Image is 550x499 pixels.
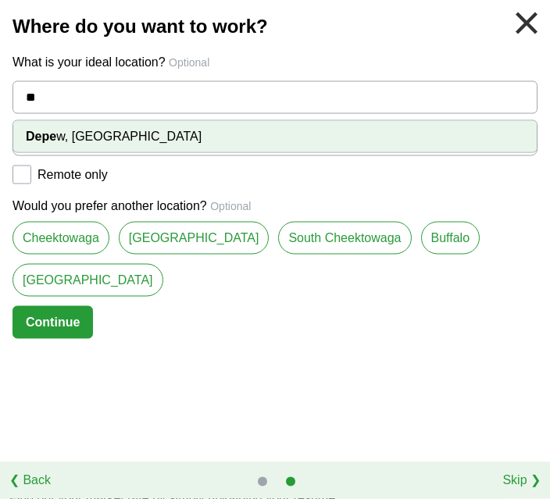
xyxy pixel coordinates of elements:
[12,53,537,72] p: What is your ideal location?
[119,222,270,255] a: [GEOGRAPHIC_DATA]
[169,56,209,69] span: Optional
[9,471,51,490] a: ❮ Back
[12,12,537,41] h2: Where do you want to work?
[12,222,109,255] a: Cheektowaga
[12,306,93,339] button: Continue
[13,121,537,152] li: w, [GEOGRAPHIC_DATA]
[37,166,108,184] label: Remote only
[26,130,56,143] strong: Depe
[210,200,251,212] span: Optional
[278,222,411,255] a: South Cheektowaga
[12,197,537,216] p: Would you prefer another location?
[12,264,163,297] a: [GEOGRAPHIC_DATA]
[421,222,480,255] a: Buffalo
[502,471,541,490] a: Skip ❯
